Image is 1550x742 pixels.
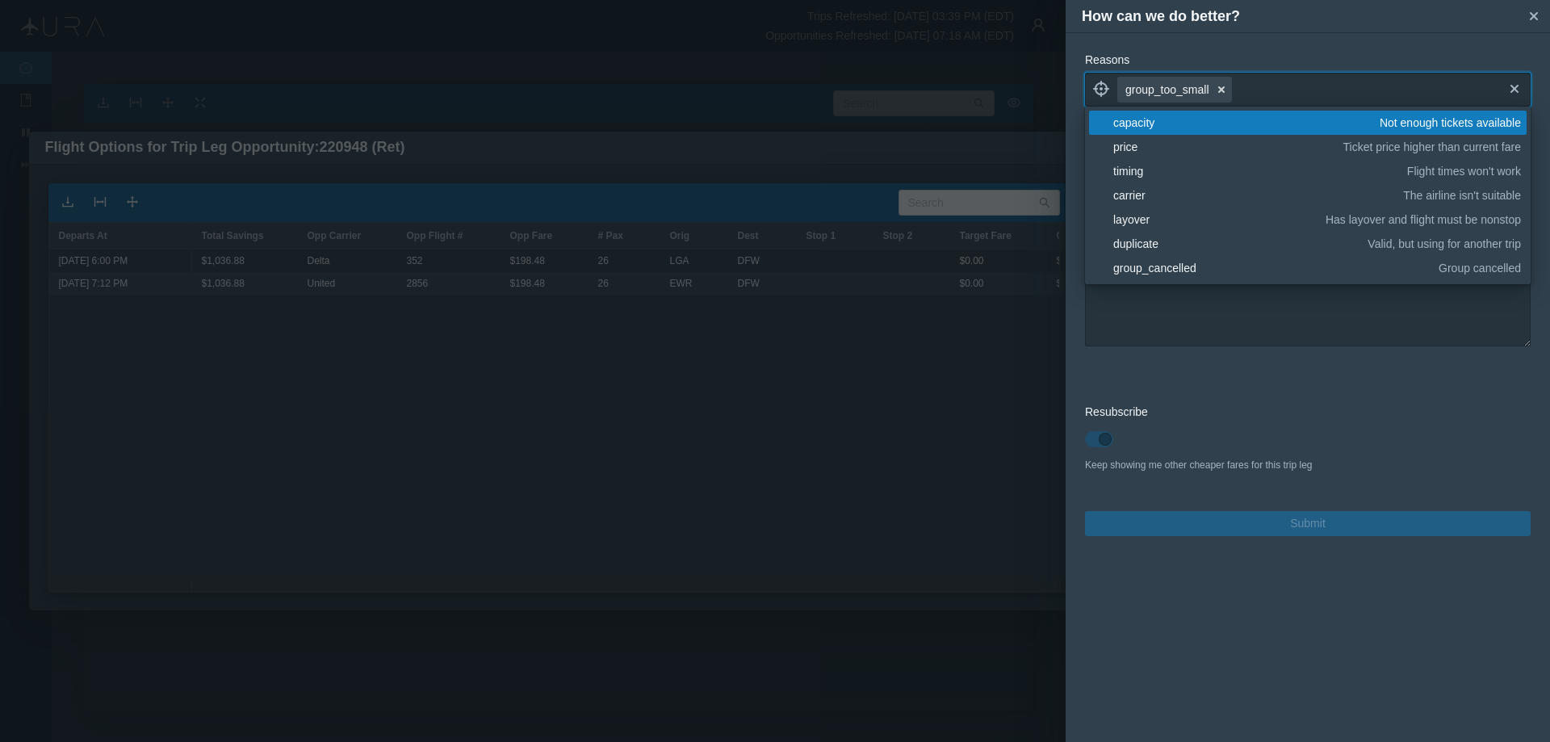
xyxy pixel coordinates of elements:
[1085,405,1148,418] span: Resubscribe
[1082,6,1522,27] h4: How can we do better?
[1439,260,1521,276] span: Group cancelled
[1403,187,1521,203] span: The airline isn't suitable
[1113,163,1401,179] div: timing
[1326,212,1521,228] span: Has layover and flight must be nonstop
[1290,515,1326,532] span: Submit
[1085,458,1531,472] div: Keep showing me other cheaper fares for this trip leg
[1113,115,1374,131] div: capacity
[1407,163,1521,179] span: Flight times won't work
[1113,187,1397,203] div: carrier
[1343,139,1521,155] span: Ticket price higher than current fare
[1113,236,1362,252] div: duplicate
[1113,212,1320,228] div: layover
[1380,115,1521,131] span: Not enough tickets available
[1125,82,1209,98] span: group_too_small
[1085,53,1129,66] span: Reasons
[1368,236,1521,252] span: Valid, but using for another trip
[1085,511,1531,536] button: Submit
[1522,4,1546,28] button: Close
[1113,139,1338,155] div: price
[1113,260,1433,276] div: group_cancelled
